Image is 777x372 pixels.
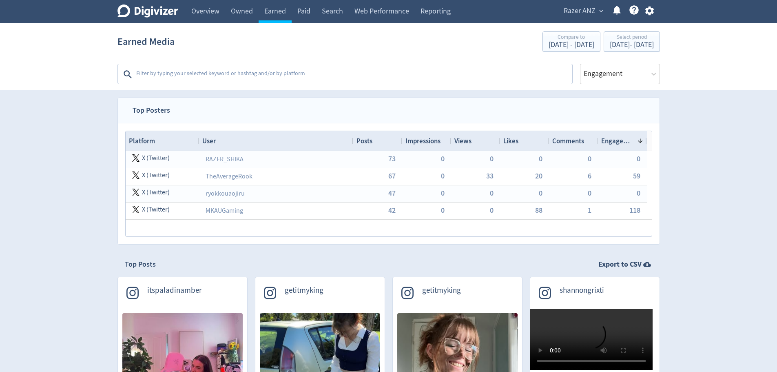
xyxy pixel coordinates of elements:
span: expand_more [598,7,605,15]
span: getitmyking [285,286,323,295]
button: 0 [441,172,445,180]
button: 47 [388,189,396,197]
button: 0 [490,207,494,214]
button: Select period[DATE]- [DATE] [604,31,660,52]
span: Comments [552,136,584,145]
svg: twitter [132,206,139,213]
span: Top Posters [125,98,177,123]
svg: twitter [132,154,139,162]
button: 0 [588,155,591,163]
button: 118 [629,207,640,214]
button: 0 [539,155,542,163]
span: Likes [503,136,518,145]
button: 0 [539,189,542,197]
button: 0 [490,189,494,197]
button: 0 [441,207,445,214]
div: Compare to [549,34,594,41]
span: getitmyking [422,286,461,295]
span: X (Twitter) [142,202,170,218]
div: [DATE] - [DATE] [610,41,654,49]
a: TheAverageRook [206,172,252,180]
span: Views [454,136,472,145]
button: 0 [637,155,640,163]
span: X (Twitter) [142,185,170,200]
button: 67 [388,172,396,180]
a: RAZER_SHIKA [206,155,244,163]
h2: Top Posts [125,259,156,270]
button: 0 [441,189,445,197]
span: X (Twitter) [142,150,170,166]
button: 0 [490,155,494,163]
button: 1 [588,207,591,214]
button: 73 [388,155,396,163]
strong: Export to CSV [598,259,642,270]
button: 0 [441,155,445,163]
span: shannongrixti [560,286,604,295]
span: Impressions [405,136,441,145]
button: 0 [637,189,640,197]
button: 0 [588,189,591,197]
a: MKAUGaming [206,207,243,215]
button: Compare to[DATE] - [DATE] [542,31,600,52]
h1: Earned Media [117,29,175,55]
button: 88 [535,207,542,214]
a: ryokkouaojiru [206,189,245,198]
div: Select period [610,34,654,41]
span: Razer ANZ [564,4,595,18]
button: 20 [535,172,542,180]
span: X (Twitter) [142,167,170,183]
span: User [202,136,216,145]
div: [DATE] - [DATE] [549,41,594,49]
span: itspaladinamber [147,286,202,295]
button: 59 [633,172,640,180]
svg: twitter [132,189,139,196]
svg: twitter [132,172,139,179]
span: Engagement [601,136,634,145]
span: Platform [129,136,155,145]
span: Posts [356,136,372,145]
button: 6 [588,172,591,180]
button: Razer ANZ [561,4,605,18]
button: 42 [388,207,396,214]
button: 33 [486,172,494,180]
